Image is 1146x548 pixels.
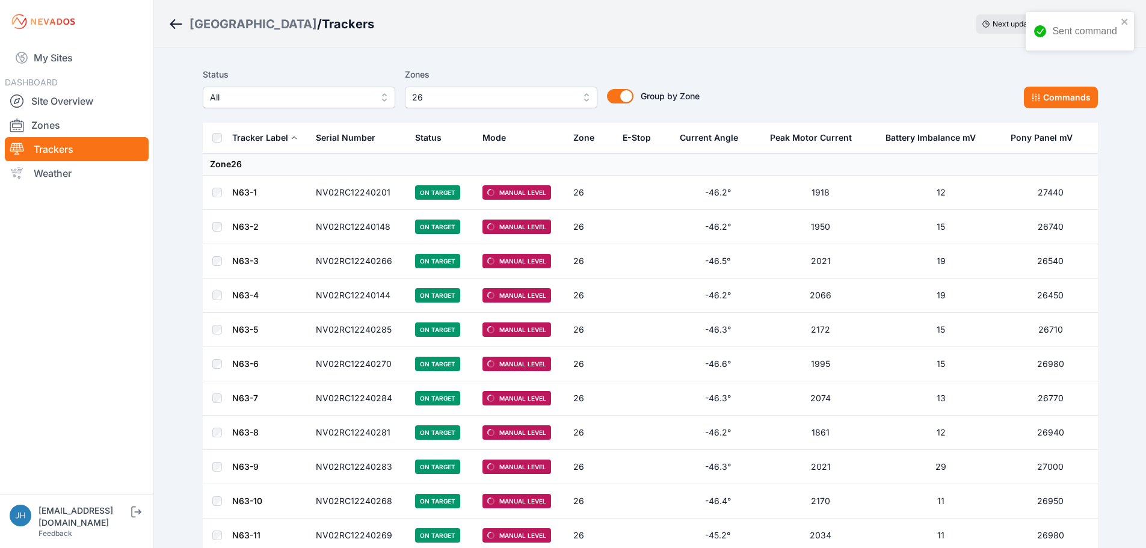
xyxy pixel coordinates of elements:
img: jhaberkorn@invenergy.com [10,505,31,526]
span: Manual Level [482,357,551,371]
span: On Target [415,425,460,440]
a: N63-6 [232,359,259,369]
td: 2021 [763,450,878,484]
a: N63-8 [232,427,259,437]
td: 26 [566,210,615,244]
td: 26540 [1003,244,1097,279]
label: Zones [405,67,597,82]
td: 1995 [763,347,878,381]
div: Status [415,132,442,144]
span: On Target [415,391,460,405]
td: -46.2° [673,176,763,210]
td: -46.2° [673,416,763,450]
span: Next update in [993,19,1042,28]
span: Manual Level [482,288,551,303]
td: 15 [878,210,1003,244]
td: 12 [878,416,1003,450]
span: / [317,16,322,32]
a: Weather [5,161,149,185]
td: 1861 [763,416,878,450]
div: E-Stop [623,132,651,144]
span: On Target [415,288,460,303]
td: -46.3° [673,313,763,347]
a: N63-11 [232,530,260,540]
span: Manual Level [482,528,551,543]
td: -46.6° [673,347,763,381]
td: NV02RC12240284 [309,381,408,416]
span: On Target [415,254,460,268]
td: 2066 [763,279,878,313]
td: 19 [878,244,1003,279]
span: Group by Zone [641,91,700,101]
td: 26 [566,279,615,313]
td: 26 [566,176,615,210]
td: 26 [566,381,615,416]
div: Current Angle [680,132,738,144]
td: 13 [878,381,1003,416]
a: Feedback [39,529,72,538]
td: 26740 [1003,210,1097,244]
a: N63-1 [232,187,257,197]
span: Manual Level [482,391,551,405]
td: 1918 [763,176,878,210]
button: Serial Number [316,123,385,152]
a: Site Overview [5,89,149,113]
button: Status [415,123,451,152]
a: Trackers [5,137,149,161]
td: NV02RC12240268 [309,484,408,519]
div: Tracker Label [232,132,288,144]
td: 1950 [763,210,878,244]
td: -46.3° [673,381,763,416]
td: 26 [566,416,615,450]
span: Manual Level [482,425,551,440]
td: 29 [878,450,1003,484]
td: NV02RC12240144 [309,279,408,313]
td: 19 [878,279,1003,313]
td: 2074 [763,381,878,416]
td: NV02RC12240281 [309,416,408,450]
div: Zone [573,132,594,144]
span: On Target [415,494,460,508]
td: 26950 [1003,484,1097,519]
span: Manual Level [482,254,551,268]
button: Tracker Label [232,123,298,152]
td: -46.2° [673,210,763,244]
button: Peak Motor Current [770,123,861,152]
button: Commands [1024,87,1098,108]
button: Pony Panel mV [1011,123,1082,152]
td: 26980 [1003,347,1097,381]
td: 27440 [1003,176,1097,210]
button: E-Stop [623,123,661,152]
td: Zone 26 [203,153,1098,176]
td: -46.3° [673,450,763,484]
button: Zone [573,123,604,152]
a: N63-3 [232,256,259,266]
td: 26770 [1003,381,1097,416]
span: Manual Level [482,494,551,508]
label: Status [203,67,395,82]
td: 26940 [1003,416,1097,450]
a: [GEOGRAPHIC_DATA] [189,16,317,32]
span: Manual Level [482,185,551,200]
button: close [1121,17,1129,26]
td: 11 [878,484,1003,519]
div: Peak Motor Current [770,132,852,144]
a: N63-9 [232,461,259,472]
a: My Sites [5,43,149,72]
a: N63-7 [232,393,258,403]
td: NV02RC12240283 [309,450,408,484]
td: 26 [566,347,615,381]
td: 27000 [1003,450,1097,484]
td: 26450 [1003,279,1097,313]
td: -46.4° [673,484,763,519]
span: Manual Level [482,322,551,337]
td: -46.2° [673,279,763,313]
td: 26 [566,244,615,279]
td: 26 [566,484,615,519]
a: Zones [5,113,149,137]
span: On Target [415,322,460,337]
td: 15 [878,313,1003,347]
a: N63-4 [232,290,259,300]
td: NV02RC12240148 [309,210,408,244]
